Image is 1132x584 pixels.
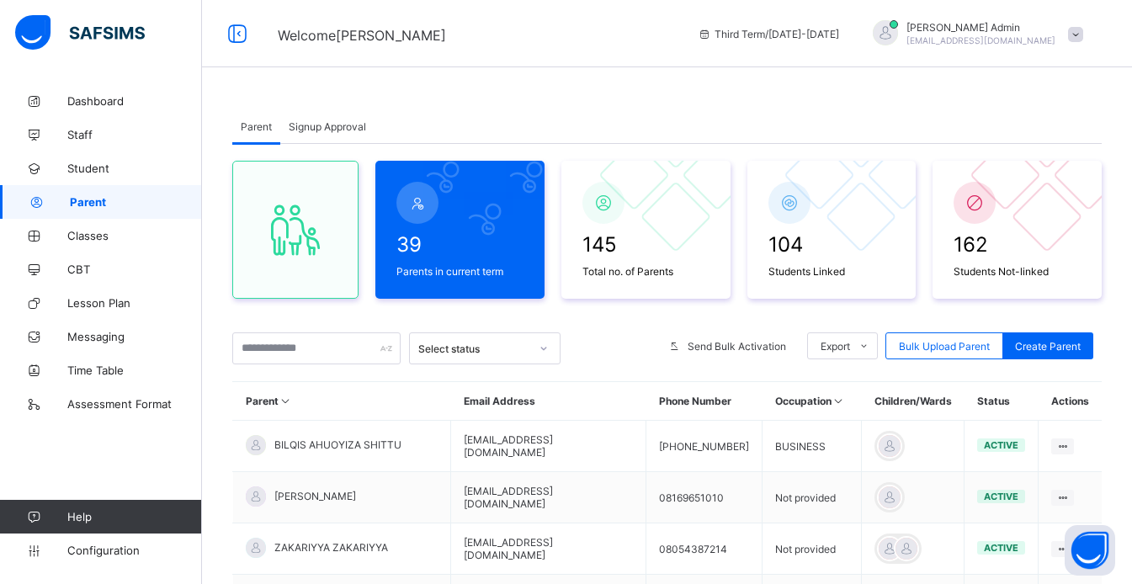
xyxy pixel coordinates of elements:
div: Select status [418,342,529,355]
span: 104 [768,232,896,257]
span: Students Not-linked [954,265,1081,278]
td: 08054387214 [646,523,763,575]
span: Students Linked [768,265,896,278]
span: Welcome [PERSON_NAME] [278,27,446,44]
span: Time Table [67,364,202,377]
span: [PERSON_NAME] Admin [906,21,1055,34]
span: Assessment Format [67,397,202,411]
span: Signup Approval [289,120,366,133]
span: active [984,439,1018,451]
span: Send Bulk Activation [688,340,786,353]
span: 162 [954,232,1081,257]
span: active [984,542,1018,554]
img: safsims [15,15,145,50]
span: Export [821,340,850,353]
td: Not provided [763,523,862,575]
span: session/term information [698,28,839,40]
button: Open asap [1065,525,1115,576]
div: AbdulAdmin [856,20,1092,48]
td: BUSINESS [763,421,862,472]
td: [PHONE_NUMBER] [646,421,763,472]
span: Configuration [67,544,201,557]
td: Not provided [763,472,862,523]
span: Parent [70,195,202,209]
span: BILQIS AHUOYIZA SHITTU [274,438,401,451]
th: Actions [1039,382,1102,421]
th: Phone Number [646,382,763,421]
td: [EMAIL_ADDRESS][DOMAIN_NAME] [451,421,646,472]
span: Messaging [67,330,202,343]
i: Sort in Ascending Order [279,395,293,407]
span: 39 [396,232,523,257]
th: Children/Wards [862,382,965,421]
span: [PERSON_NAME] [274,490,356,502]
th: Occupation [763,382,862,421]
span: Dashboard [67,94,202,108]
span: active [984,491,1018,502]
span: Staff [67,128,202,141]
span: ZAKARIYYA ZAKARIYYA [274,541,388,554]
span: [EMAIL_ADDRESS][DOMAIN_NAME] [906,35,1055,45]
i: Sort in Ascending Order [832,395,846,407]
span: Parents in current term [396,265,523,278]
span: Student [67,162,202,175]
span: Parent [241,120,272,133]
span: Classes [67,229,202,242]
span: 145 [582,232,709,257]
th: Email Address [451,382,646,421]
span: Create Parent [1015,340,1081,353]
span: Help [67,510,201,523]
td: [EMAIL_ADDRESS][DOMAIN_NAME] [451,472,646,523]
span: Bulk Upload Parent [899,340,990,353]
td: [EMAIL_ADDRESS][DOMAIN_NAME] [451,523,646,575]
span: Total no. of Parents [582,265,709,278]
td: 08169651010 [646,472,763,523]
th: Parent [233,382,451,421]
span: CBT [67,263,202,276]
th: Status [965,382,1039,421]
span: Lesson Plan [67,296,202,310]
